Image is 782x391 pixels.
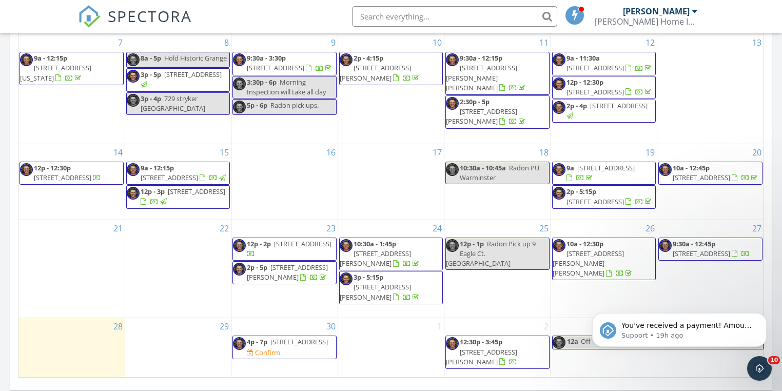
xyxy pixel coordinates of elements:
[566,77,653,96] a: 12p - 12:30p [STREET_ADDRESS]
[354,53,383,63] span: 2p - 4:15p
[231,34,338,144] td: Go to September 9, 2025
[551,318,657,378] td: Go to October 3, 2025
[231,220,338,318] td: Go to September 23, 2025
[566,63,624,72] span: [STREET_ADDRESS]
[553,187,565,200] img: img_9522_1.jpg
[446,53,527,92] a: 9:30a - 12:15p [STREET_ADDRESS][PERSON_NAME][PERSON_NAME]
[232,261,336,284] a: 2p - 5p [STREET_ADDRESS][PERSON_NAME]
[659,163,672,176] img: img_9522_1.jpg
[111,144,125,161] a: Go to September 14, 2025
[431,144,444,161] a: Go to September 17, 2025
[553,53,565,66] img: img_9522_1.jpg
[431,34,444,51] a: Go to September 10, 2025
[542,318,551,335] a: Go to October 2, 2025
[125,220,231,318] td: Go to September 22, 2025
[446,239,459,252] img: img_9522_1.jpg
[231,144,338,220] td: Go to September 16, 2025
[657,220,764,318] td: Go to September 27, 2025
[78,14,192,35] a: SPECTORA
[247,77,326,96] span: Morning Inspection will take all day
[233,239,246,252] img: img_9522_1.jpg
[116,34,125,51] a: Go to September 7, 2025
[658,162,763,185] a: 10a - 12:45p [STREET_ADDRESS]
[338,144,444,220] td: Go to September 17, 2025
[446,239,536,268] span: Radon Pick up 9 Eagle Ct. [GEOGRAPHIC_DATA]
[553,336,565,349] img: img_9522_1.jpg
[127,187,140,200] img: img_9522_1.jpg
[551,144,657,220] td: Go to September 19, 2025
[339,238,443,271] a: 10:30a - 1:45p [STREET_ADDRESS][PERSON_NAME]
[566,101,587,110] span: 2p - 4p
[324,144,338,161] a: Go to September 16, 2025
[125,144,231,220] td: Go to September 15, 2025
[247,263,328,282] a: 2p - 5p [STREET_ADDRESS][PERSON_NAME]
[247,239,271,248] span: 12p - 2p
[111,318,125,335] a: Go to September 28, 2025
[19,162,124,185] a: 12p - 12:30p [STREET_ADDRESS]
[340,53,421,82] a: 2p - 4:15p [STREET_ADDRESS][PERSON_NAME]
[164,70,222,79] span: [STREET_ADDRESS]
[446,107,517,126] span: [STREET_ADDRESS][PERSON_NAME]
[750,144,764,161] a: Go to September 20, 2025
[338,34,444,144] td: Go to September 10, 2025
[659,239,672,252] img: img_9522_1.jpg
[566,77,603,87] span: 12p - 12:30p
[126,68,230,91] a: 3p - 5p [STREET_ADDRESS]
[141,173,198,182] span: [STREET_ADDRESS]
[673,173,730,182] span: [STREET_ADDRESS]
[108,5,192,27] span: SPECTORA
[566,163,635,182] a: 9a [STREET_ADDRESS]
[18,220,125,318] td: Go to September 21, 2025
[445,95,549,129] a: 2:30p - 5p [STREET_ADDRESS][PERSON_NAME]
[247,239,331,258] a: 12p - 2p [STREET_ADDRESS]
[232,238,336,261] a: 12p - 2p [STREET_ADDRESS]
[127,70,140,83] img: img_9522_1.jpg
[34,163,71,172] span: 12p - 12:30p
[444,220,551,318] td: Go to September 25, 2025
[566,163,574,172] span: 9a
[446,337,517,366] a: 12:30p - 3:45p [STREET_ADDRESS][PERSON_NAME]
[552,238,656,281] a: 10a - 12:30p [STREET_ADDRESS][PERSON_NAME][PERSON_NAME]
[445,52,549,95] a: 9:30a - 12:15p [STREET_ADDRESS][PERSON_NAME][PERSON_NAME]
[551,220,657,318] td: Go to September 26, 2025
[446,347,517,366] span: [STREET_ADDRESS][PERSON_NAME]
[446,63,517,92] span: [STREET_ADDRESS][PERSON_NAME][PERSON_NAME]
[126,185,230,208] a: 12p - 3p [STREET_ADDRESS]
[329,34,338,51] a: Go to September 9, 2025
[127,53,140,66] img: img_9522_1.jpg
[673,163,759,182] a: 10a - 12:45p [STREET_ADDRESS]
[435,318,444,335] a: Go to October 1, 2025
[673,239,715,248] span: 9:30a - 12:45p
[141,53,161,63] span: 8a - 5p
[445,336,549,369] a: 12:30p - 3:45p [STREET_ADDRESS][PERSON_NAME]
[20,53,33,66] img: img_9522_1.jpg
[566,336,579,349] span: 12a
[747,356,772,381] iframe: Intercom live chat
[218,220,231,237] a: Go to September 22, 2025
[340,249,411,268] span: [STREET_ADDRESS][PERSON_NAME]
[643,144,657,161] a: Go to September 19, 2025
[168,187,225,196] span: [STREET_ADDRESS]
[232,52,336,75] a: 9:30a - 3:30p [STREET_ADDRESS]
[566,187,653,206] a: 2p - 5:15p [STREET_ADDRESS]
[34,173,91,182] span: [STREET_ADDRESS]
[577,163,635,172] span: [STREET_ADDRESS]
[768,356,780,364] span: 10
[45,40,177,49] p: Message from Support, sent 19h ago
[20,163,33,176] img: img_9522_1.jpg
[750,220,764,237] a: Go to September 27, 2025
[340,63,411,82] span: [STREET_ADDRESS][PERSON_NAME]
[431,220,444,237] a: Go to September 24, 2025
[233,53,246,66] img: img_9522_1.jpg
[553,77,565,90] img: img_9522_1.jpg
[340,282,411,301] span: [STREET_ADDRESS][PERSON_NAME]
[566,87,624,96] span: [STREET_ADDRESS]
[247,348,280,358] a: Confirm
[247,77,277,87] span: 3:30p - 6p
[340,272,421,301] a: 3p - 5:15p [STREET_ADDRESS][PERSON_NAME]
[340,53,353,66] img: img_9522_1.jpg
[460,163,539,182] span: Radon PU Warminster
[446,163,459,176] img: img_9522_1.jpg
